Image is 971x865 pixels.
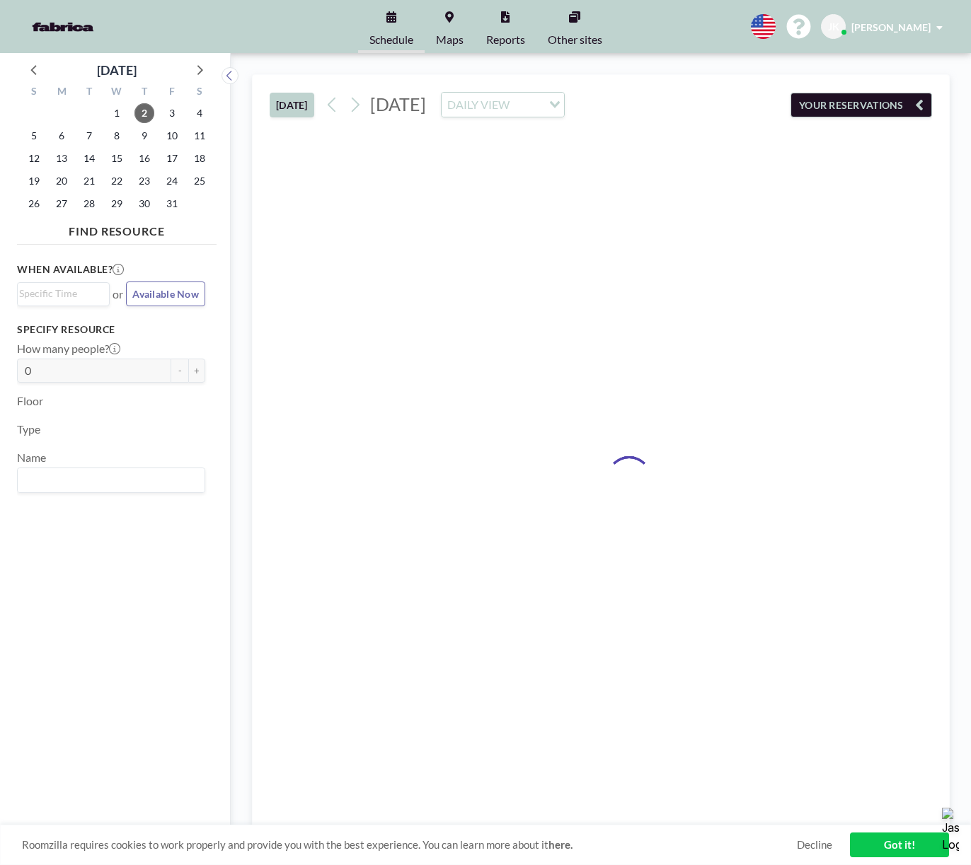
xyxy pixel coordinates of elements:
div: M [48,83,76,102]
div: Search for option [442,93,564,117]
span: Tuesday, October 14, 2025 [79,149,99,168]
div: T [130,83,158,102]
span: Saturday, October 25, 2025 [190,171,209,191]
span: [PERSON_NAME] [851,21,931,33]
img: organization-logo [23,13,103,41]
label: Floor [17,394,43,408]
span: Maps [436,34,464,45]
span: Sunday, October 5, 2025 [24,126,44,146]
input: Search for option [514,95,541,114]
span: Thursday, October 16, 2025 [134,149,154,168]
span: Available Now [132,288,199,300]
span: Sunday, October 12, 2025 [24,149,44,168]
span: Wednesday, October 8, 2025 [107,126,127,146]
span: Roomzilla requires cookies to work properly and provide you with the best experience. You can lea... [22,838,797,852]
span: Thursday, October 30, 2025 [134,194,154,214]
span: Tuesday, October 28, 2025 [79,194,99,214]
span: Thursday, October 23, 2025 [134,171,154,191]
div: Search for option [18,283,109,304]
h3: Specify resource [17,323,205,336]
span: Monday, October 27, 2025 [52,194,71,214]
span: Saturday, October 18, 2025 [190,149,209,168]
button: - [171,359,188,383]
span: Monday, October 20, 2025 [52,171,71,191]
div: T [76,83,103,102]
span: Sunday, October 26, 2025 [24,194,44,214]
span: DAILY VIEW [444,95,512,114]
span: Wednesday, October 15, 2025 [107,149,127,168]
span: Saturday, October 11, 2025 [190,126,209,146]
button: Available Now [126,281,205,306]
div: [DATE] [97,60,137,80]
span: Tuesday, October 21, 2025 [79,171,99,191]
label: How many people? [17,342,120,356]
span: Thursday, October 2, 2025 [134,103,154,123]
span: Friday, October 10, 2025 [162,126,182,146]
div: Search for option [18,468,205,492]
span: Friday, October 3, 2025 [162,103,182,123]
span: Saturday, October 4, 2025 [190,103,209,123]
button: + [188,359,205,383]
span: [DATE] [370,93,426,115]
div: S [185,83,213,102]
span: Monday, October 13, 2025 [52,149,71,168]
button: [DATE] [270,93,314,117]
span: Wednesday, October 29, 2025 [107,194,127,214]
span: Reports [486,34,525,45]
div: W [103,83,131,102]
span: Other sites [548,34,602,45]
input: Search for option [19,471,197,489]
h4: FIND RESOURCE [17,219,217,238]
a: Decline [797,838,832,852]
span: Sunday, October 19, 2025 [24,171,44,191]
span: Wednesday, October 1, 2025 [107,103,127,123]
button: YOUR RESERVATIONS [791,93,932,117]
span: Friday, October 31, 2025 [162,194,182,214]
input: Search for option [19,286,101,301]
div: F [158,83,185,102]
div: S [21,83,48,102]
span: Tuesday, October 7, 2025 [79,126,99,146]
span: Monday, October 6, 2025 [52,126,71,146]
label: Type [17,422,40,436]
span: Friday, October 17, 2025 [162,149,182,168]
span: or [113,287,123,301]
span: Schedule [369,34,413,45]
span: JK [828,21,839,33]
span: Wednesday, October 22, 2025 [107,171,127,191]
a: Got it! [850,832,949,857]
a: here. [548,838,573,851]
span: Friday, October 24, 2025 [162,171,182,191]
span: Thursday, October 9, 2025 [134,126,154,146]
label: Name [17,451,46,465]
